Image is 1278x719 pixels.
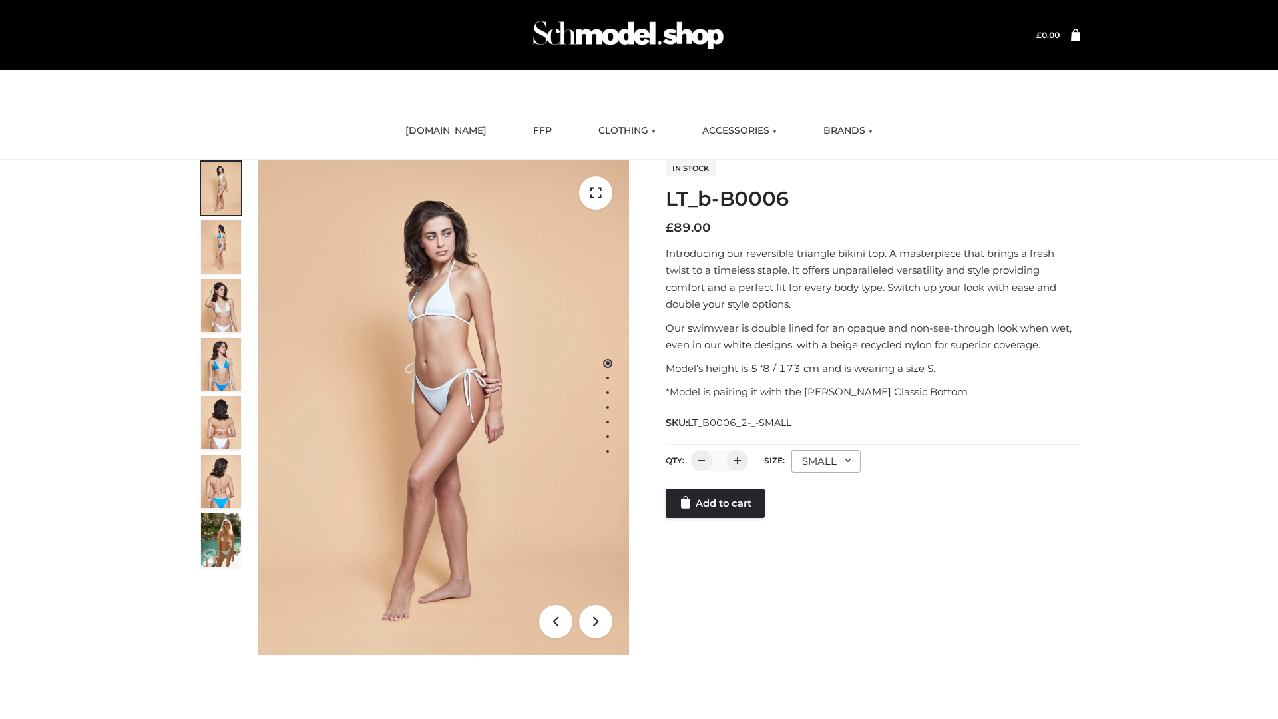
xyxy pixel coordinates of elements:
img: ArielClassicBikiniTop_CloudNine_AzureSky_OW114ECO_8-scaled.jpg [201,455,241,508]
a: Add to cart [666,489,765,518]
span: £ [1036,30,1042,40]
label: Size: [764,455,785,465]
a: FFP [523,117,562,146]
span: LT_B0006_2-_-SMALL [688,417,791,429]
bdi: 0.00 [1036,30,1060,40]
p: *Model is pairing it with the [PERSON_NAME] Classic Bottom [666,383,1080,401]
div: SMALL [791,450,861,473]
img: ArielClassicBikiniTop_CloudNine_AzureSky_OW114ECO_4-scaled.jpg [201,338,241,391]
a: ACCESSORIES [692,117,787,146]
a: CLOTHING [588,117,666,146]
img: ArielClassicBikiniTop_CloudNine_AzureSky_OW114ECO_7-scaled.jpg [201,396,241,449]
p: Model’s height is 5 ‘8 / 173 cm and is wearing a size S. [666,360,1080,377]
a: [DOMAIN_NAME] [395,117,497,146]
bdi: 89.00 [666,220,711,235]
h1: LT_b-B0006 [666,187,1080,211]
a: BRANDS [813,117,883,146]
a: £0.00 [1036,30,1060,40]
img: Arieltop_CloudNine_AzureSky2.jpg [201,513,241,567]
img: Schmodel Admin 964 [529,9,728,61]
span: SKU: [666,415,793,431]
span: In stock [666,160,716,176]
img: ArielClassicBikiniTop_CloudNine_AzureSky_OW114ECO_1 [258,160,629,655]
img: ArielClassicBikiniTop_CloudNine_AzureSky_OW114ECO_2-scaled.jpg [201,220,241,274]
img: ArielClassicBikiniTop_CloudNine_AzureSky_OW114ECO_3-scaled.jpg [201,279,241,332]
p: Introducing our reversible triangle bikini top. A masterpiece that brings a fresh twist to a time... [666,245,1080,313]
span: £ [666,220,674,235]
img: ArielClassicBikiniTop_CloudNine_AzureSky_OW114ECO_1-scaled.jpg [201,162,241,215]
label: QTY: [666,455,684,465]
p: Our swimwear is double lined for an opaque and non-see-through look when wet, even in our white d... [666,320,1080,354]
